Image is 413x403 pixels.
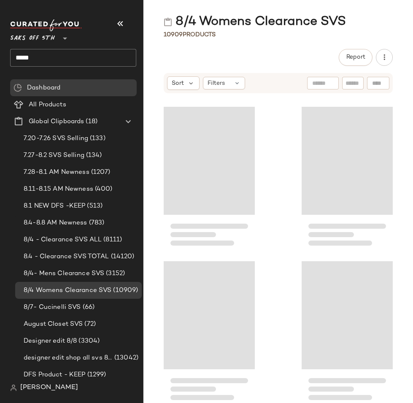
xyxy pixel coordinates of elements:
[24,336,77,346] span: Designer edit 8/8
[113,353,138,363] span: (13042)
[13,84,22,92] img: svg%3e
[77,336,100,346] span: (3304)
[24,370,86,380] span: DFS Product - KEEP
[164,32,183,38] span: 10909
[104,269,125,279] span: (3152)
[29,117,84,127] span: Global Clipboards
[86,370,106,380] span: (1299)
[10,19,82,31] img: cfy_white_logo.C9jOOHJF.svg
[164,18,172,26] img: svg%3e
[84,117,97,127] span: (18)
[29,100,66,110] span: All Products
[10,384,17,391] img: svg%3e
[83,319,96,329] span: (72)
[164,105,255,253] div: Loading...
[24,168,89,177] span: 7.28-8.1 AM Newness
[89,168,111,177] span: (1207)
[24,353,113,363] span: designer edit shop all svs 8/8
[84,151,102,160] span: (134)
[24,269,104,279] span: 8/4- Mens Clearance SVS
[111,286,138,295] span: (10909)
[24,151,84,160] span: 7.27-8.2 SVS Selling
[164,14,346,30] div: 8/4 Womens Clearance SVS
[164,30,216,39] div: Products
[208,79,225,88] span: Filters
[24,252,109,262] span: 8.4 - Clearance SVS TOTAL
[24,235,102,245] span: 8/4 - Clearance SVS ALL
[109,252,135,262] span: (14120)
[93,184,113,194] span: (400)
[172,79,184,88] span: Sort
[24,303,81,312] span: 8/7- Cucinelli SVS
[24,319,83,329] span: August Closet SVS
[24,201,85,211] span: 8.1 NEW DFS -KEEP
[102,235,122,245] span: (8111)
[85,201,103,211] span: (513)
[27,83,60,93] span: Dashboard
[81,303,95,312] span: (66)
[87,218,105,228] span: (783)
[24,134,88,143] span: 7.20-7.26 SVS Selling
[24,218,87,228] span: 8.4-8.8 AM Newness
[20,383,78,393] span: [PERSON_NAME]
[302,105,393,253] div: Loading...
[346,54,365,61] span: Report
[88,134,105,143] span: (133)
[10,29,55,44] span: Saks OFF 5TH
[24,184,93,194] span: 8.11-8.15 AM Newness
[24,286,111,295] span: 8/4 Womens Clearance SVS
[339,49,373,66] button: Report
